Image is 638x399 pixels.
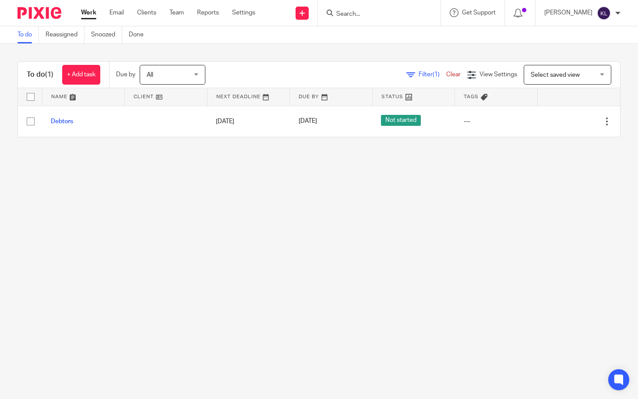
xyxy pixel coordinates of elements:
span: Get Support [462,10,496,16]
a: Done [129,26,150,43]
a: Email [109,8,124,17]
a: Debtors [51,118,73,125]
span: (1) [45,71,53,78]
td: [DATE] [207,106,290,137]
a: Reassigned [46,26,85,43]
a: Snoozed [91,26,122,43]
img: Pixie [18,7,61,19]
p: [PERSON_NAME] [544,8,592,17]
img: svg%3E [597,6,611,20]
span: All [147,72,153,78]
a: To do [18,26,39,43]
a: Team [169,8,184,17]
span: View Settings [479,71,517,78]
span: Filter [419,71,446,78]
span: Tags [464,94,479,99]
input: Search [335,11,414,18]
span: (1) [433,71,440,78]
span: Not started [381,115,421,126]
a: Clear [446,71,461,78]
span: Select saved view [531,72,580,78]
a: Clients [137,8,156,17]
a: Settings [232,8,255,17]
p: Due by [116,70,135,79]
div: --- [464,117,529,126]
a: Reports [197,8,219,17]
h1: To do [27,70,53,79]
span: [DATE] [299,118,317,125]
a: Work [81,8,96,17]
a: + Add task [62,65,100,85]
